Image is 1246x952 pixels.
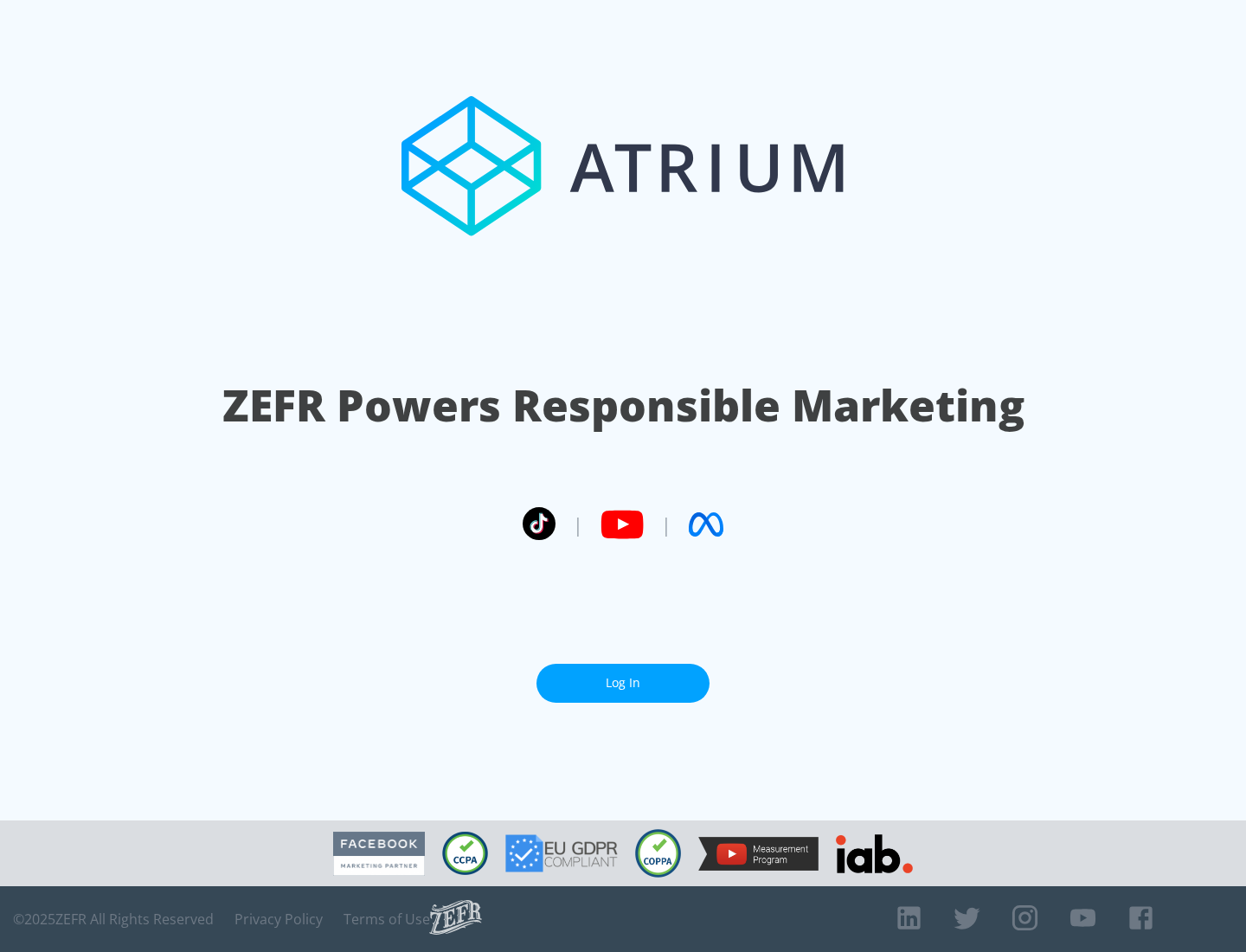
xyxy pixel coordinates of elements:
a: Log In [536,664,710,703]
span: © 2025 ZEFR All Rights Reserved [13,910,214,928]
img: IAB [836,834,913,873]
img: COPPA Compliant [635,829,681,878]
img: Facebook Marketing Partner [333,832,425,876]
h1: ZEFR Powers Responsible Marketing [222,376,1024,435]
img: GDPR Compliant [505,834,618,872]
a: Privacy Policy [234,910,323,928]
a: Terms of Use [344,910,430,928]
img: YouTube Measurement Program [698,837,819,871]
img: CCPA Compliant [442,832,488,875]
span: | [573,511,583,537]
span: | [661,511,671,537]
